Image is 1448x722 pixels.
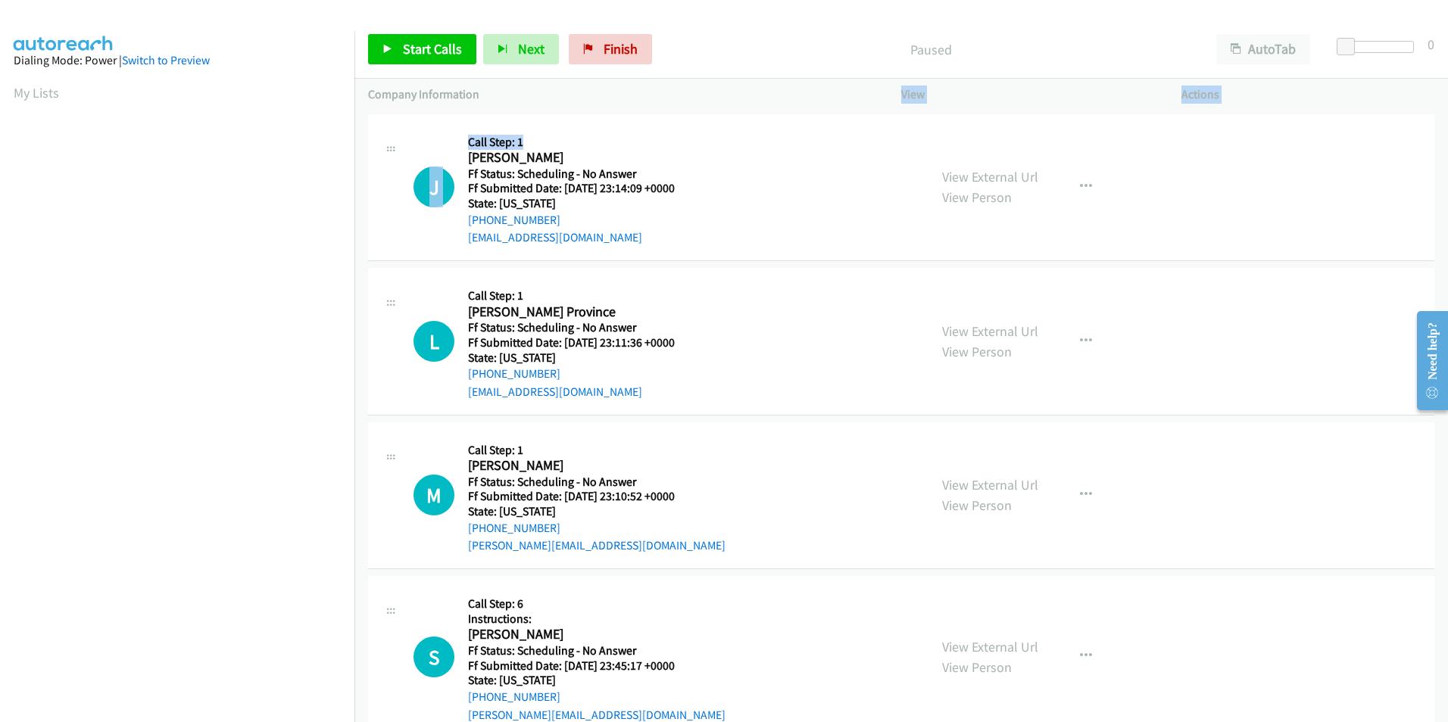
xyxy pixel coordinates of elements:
h5: State: [US_STATE] [468,673,726,688]
h5: State: [US_STATE] [468,504,726,519]
h2: [PERSON_NAME] [468,149,694,166]
span: Next [518,40,545,58]
a: [EMAIL_ADDRESS][DOMAIN_NAME] [468,230,642,244]
p: Paused [673,39,1189,60]
h2: [PERSON_NAME] Province [468,303,694,321]
h5: Call Step: 1 [468,443,726,458]
h5: Ff Submitted Date: [DATE] 23:10:52 +0000 [468,489,726,504]
h1: M [413,475,454,515]
span: Finish [604,40,638,58]
a: Finish [569,34,652,64]
h5: Ff Status: Scheduling - No Answer [468,320,694,335]
div: The call is yet to be attempted [413,321,454,362]
h5: Call Step: 1 [468,135,694,150]
h5: Ff Status: Scheduling - No Answer [468,643,726,658]
h1: J [413,166,454,207]
div: Dialing Mode: Power | [14,51,341,70]
a: View External Url [942,168,1038,185]
h5: Call Step: 6 [468,596,726,612]
a: View Person [942,343,1012,360]
h5: State: [US_STATE] [468,196,694,211]
a: View Person [942,188,1012,206]
a: My Lists [14,84,59,101]
a: [PERSON_NAME][EMAIL_ADDRESS][DOMAIN_NAME] [468,538,726,552]
a: [PERSON_NAME][EMAIL_ADDRESS][DOMAIN_NAME] [468,708,726,722]
h5: Ff Submitted Date: [DATE] 23:45:17 +0000 [468,658,726,674]
h5: Ff Status: Scheduling - No Answer [468,166,694,182]
button: Next [483,34,559,64]
h5: State: [US_STATE] [468,350,694,366]
h2: [PERSON_NAME] [468,626,694,643]
p: Company Information [368,86,874,104]
a: [EMAIL_ADDRESS][DOMAIN_NAME] [468,384,642,399]
a: [PHONE_NUMBER] [468,213,560,227]
h5: Ff Submitted Date: [DATE] 23:11:36 +0000 [468,335,694,350]
h5: Instructions: [468,612,726,627]
p: Actions [1181,86,1434,104]
p: View [901,86,1154,104]
a: Switch to Preview [122,53,210,67]
a: View Person [942,658,1012,676]
h5: Ff Status: Scheduling - No Answer [468,475,726,490]
h1: L [413,321,454,362]
a: View External Url [942,476,1038,493]
h1: S [413,636,454,677]
button: AutoTab [1216,34,1310,64]
div: Delay between calls (in seconds) [1344,41,1414,53]
a: [PHONE_NUMBER] [468,521,560,535]
div: The call is yet to be attempted [413,166,454,207]
div: The call is yet to be attempted [413,636,454,677]
a: View Person [942,496,1012,514]
a: [PHONE_NUMBER] [468,366,560,381]
h5: Ff Submitted Date: [DATE] 23:14:09 +0000 [468,181,694,196]
iframe: Resource Center [1404,300,1448,421]
a: View External Url [942,322,1038,340]
div: 0 [1428,34,1434,54]
a: [PHONE_NUMBER] [468,689,560,704]
div: The call is yet to be attempted [413,475,454,515]
h5: Call Step: 1 [468,288,694,303]
a: Start Calls [368,34,476,64]
a: View External Url [942,638,1038,655]
span: Start Calls [403,40,462,58]
h2: [PERSON_NAME] [468,457,694,475]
